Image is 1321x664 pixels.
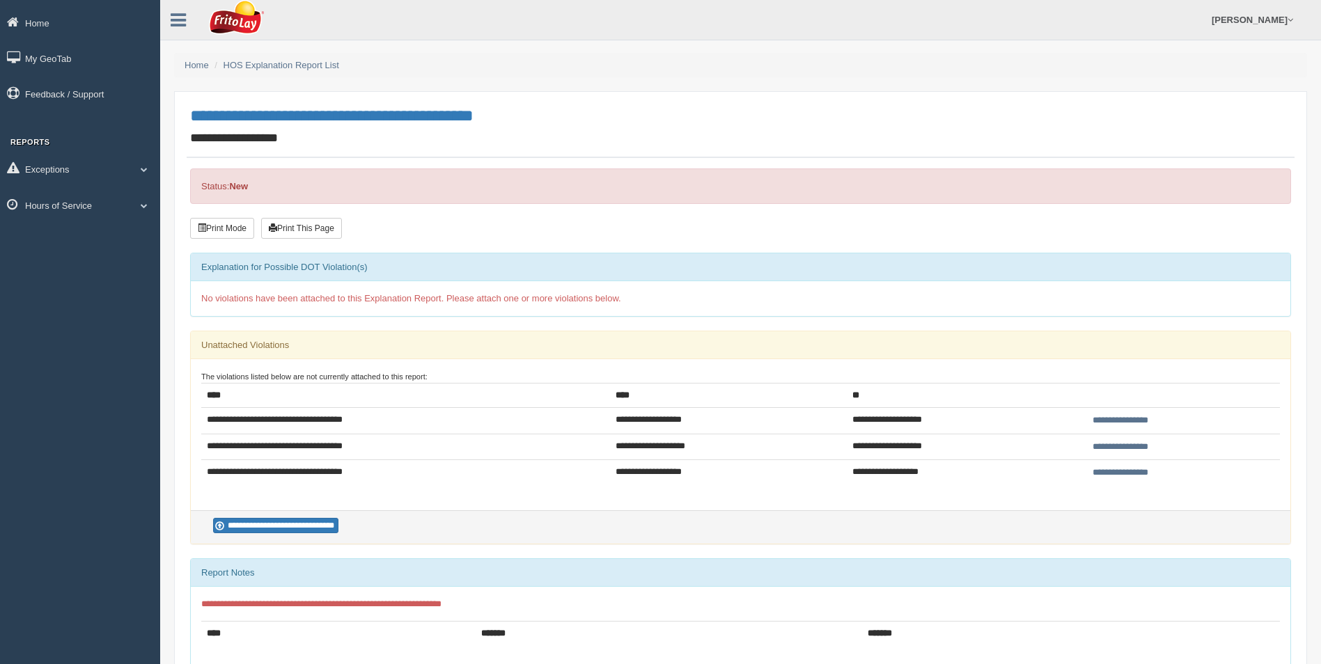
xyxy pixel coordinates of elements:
[224,60,339,70] a: HOS Explanation Report List
[191,559,1290,587] div: Report Notes
[191,253,1290,281] div: Explanation for Possible DOT Violation(s)
[201,372,428,381] small: The violations listed below are not currently attached to this report:
[190,168,1291,204] div: Status:
[185,60,209,70] a: Home
[201,293,621,303] span: No violations have been attached to this Explanation Report. Please attach one or more violations...
[229,181,248,191] strong: New
[191,331,1290,359] div: Unattached Violations
[190,218,254,239] button: Print Mode
[261,218,342,239] button: Print This Page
